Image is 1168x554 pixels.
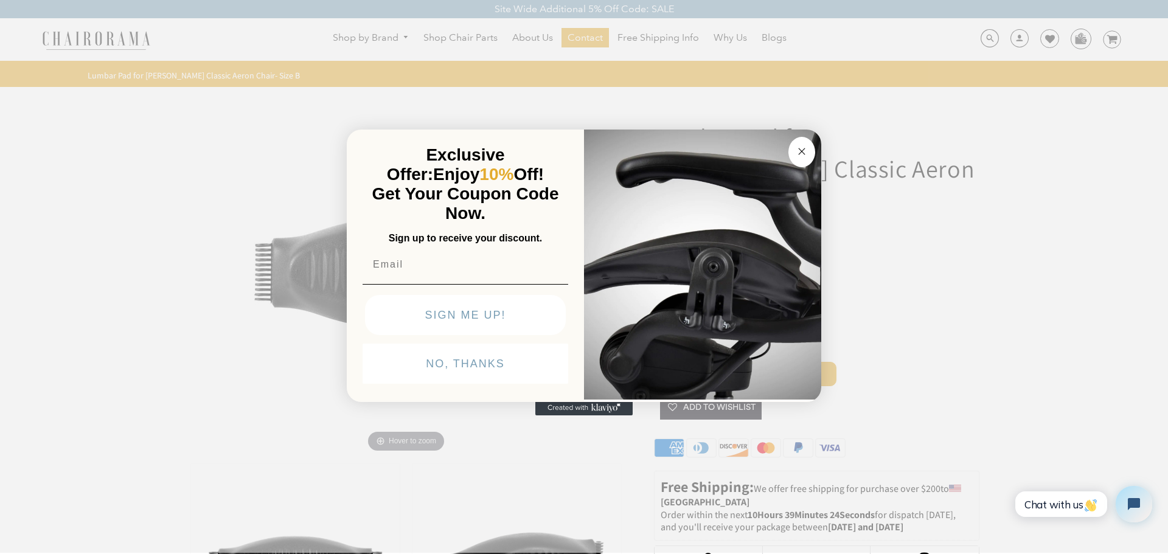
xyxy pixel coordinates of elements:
[363,252,568,277] input: Email
[387,145,505,184] span: Exclusive Offer:
[584,127,821,400] img: 92d77583-a095-41f6-84e7-858462e0427a.jpeg
[363,284,568,285] img: underline
[535,401,633,415] a: Created with Klaviyo - opens in a new tab
[372,184,559,223] span: Get Your Coupon Code Now.
[433,165,544,184] span: Enjoy Off!
[363,344,568,384] button: NO, THANKS
[788,137,815,167] button: Close dialog
[479,165,513,184] span: 10%
[1002,476,1163,533] iframe: Tidio Chat
[389,233,542,243] span: Sign up to receive your discount.
[365,295,566,335] button: SIGN ME UP!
